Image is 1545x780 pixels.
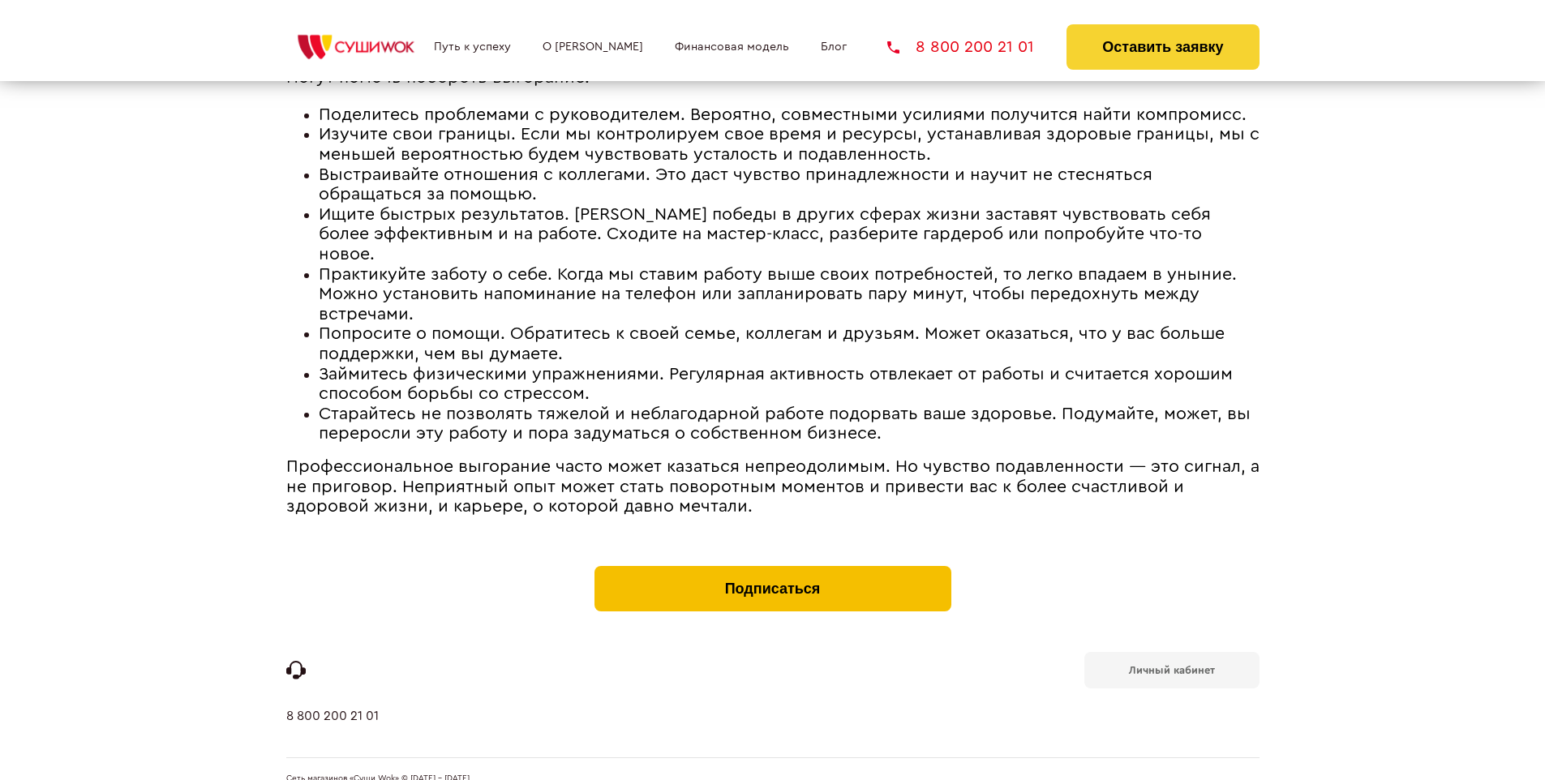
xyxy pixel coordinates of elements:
a: 8 800 200 21 01 [286,709,379,757]
span: Профессиональное выгорание часто может казаться непреодолимым. Но чувство подавленности ― это сиг... [286,458,1260,515]
a: Личный кабинет [1084,652,1260,688]
a: Путь к успеху [434,41,511,54]
a: О [PERSON_NAME] [543,41,643,54]
button: Подписаться [594,566,951,611]
span: Поделитесь проблемами с руководителем. Вероятно, совместными усилиями получится найти компромисс. [319,106,1247,123]
button: Оставить заявку [1066,24,1259,70]
a: Финансовая модель [675,41,789,54]
span: 8 800 200 21 01 [916,39,1034,55]
b: Личный кабинет [1129,665,1215,675]
a: 8 800 200 21 01 [887,39,1034,55]
span: Займитесь физическими упражнениями. Регулярная активность отвлекает от работы и считается хорошим... [319,366,1233,403]
span: Выстраивайте отношения с коллегами. Это даст чувство принадлежности и научит не стесняться обраща... [319,166,1152,204]
a: Блог [821,41,847,54]
span: Попросите о помощи. Обратитесь к своей семье, коллегам и друзьям. Может оказаться, что у вас боль... [319,325,1225,362]
span: Старайтесь не позволять тяжелой и неблагодарной работе подорвать ваше здоровье. Подумайте, может,... [319,405,1251,443]
span: Изучите свои границы. Если мы контролируем свое время и ресурсы, устанавливая здоровые границы, м... [319,126,1260,163]
span: Практикуйте заботу о себе. Когда мы ставим работу выше своих потребностей, то легко впадаем в уны... [319,266,1237,323]
span: Ищите быстрых результатов. [PERSON_NAME] победы в других сферах жизни заставят чувствовать себя б... [319,206,1211,263]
